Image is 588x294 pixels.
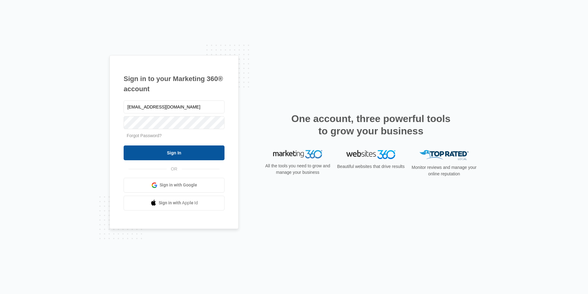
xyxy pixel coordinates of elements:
a: Forgot Password? [127,133,162,138]
a: Sign in with Google [124,178,224,193]
img: Marketing 360 [273,150,322,159]
p: All the tools you need to grow and manage your business [263,163,332,176]
p: Monitor reviews and manage your online reputation [410,164,479,177]
img: Top Rated Local [419,150,469,160]
input: Email [124,100,224,113]
h2: One account, three powerful tools to grow your business [289,112,452,137]
span: OR [167,166,182,172]
span: Sign in with Apple Id [159,200,198,206]
p: Beautiful websites that drive results [336,163,405,170]
a: Sign in with Apple Id [124,196,224,210]
img: Websites 360 [346,150,395,159]
span: Sign in with Google [160,182,197,188]
h1: Sign in to your Marketing 360® account [124,74,224,94]
input: Sign In [124,145,224,160]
